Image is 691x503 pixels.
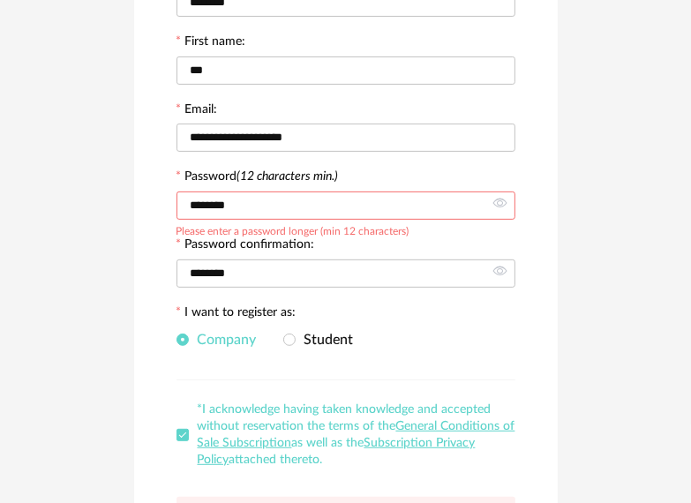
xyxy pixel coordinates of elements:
a: Subscription Privacy Policy [198,437,476,466]
i: (12 characters min.) [237,170,339,183]
label: Password [185,170,339,183]
div: Please enter a password longer (min 12 characters) [177,222,409,236]
label: Email: [177,103,218,119]
label: I want to register as: [177,306,297,322]
label: Password confirmation: [177,238,315,254]
span: Student [296,333,354,347]
span: Company [189,333,257,347]
a: General Conditions of Sale Subscription [198,420,515,449]
span: *I acknowledge having taken knowledge and accepted without reservation the terms of the as well a... [198,403,515,466]
label: First name: [177,35,246,51]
